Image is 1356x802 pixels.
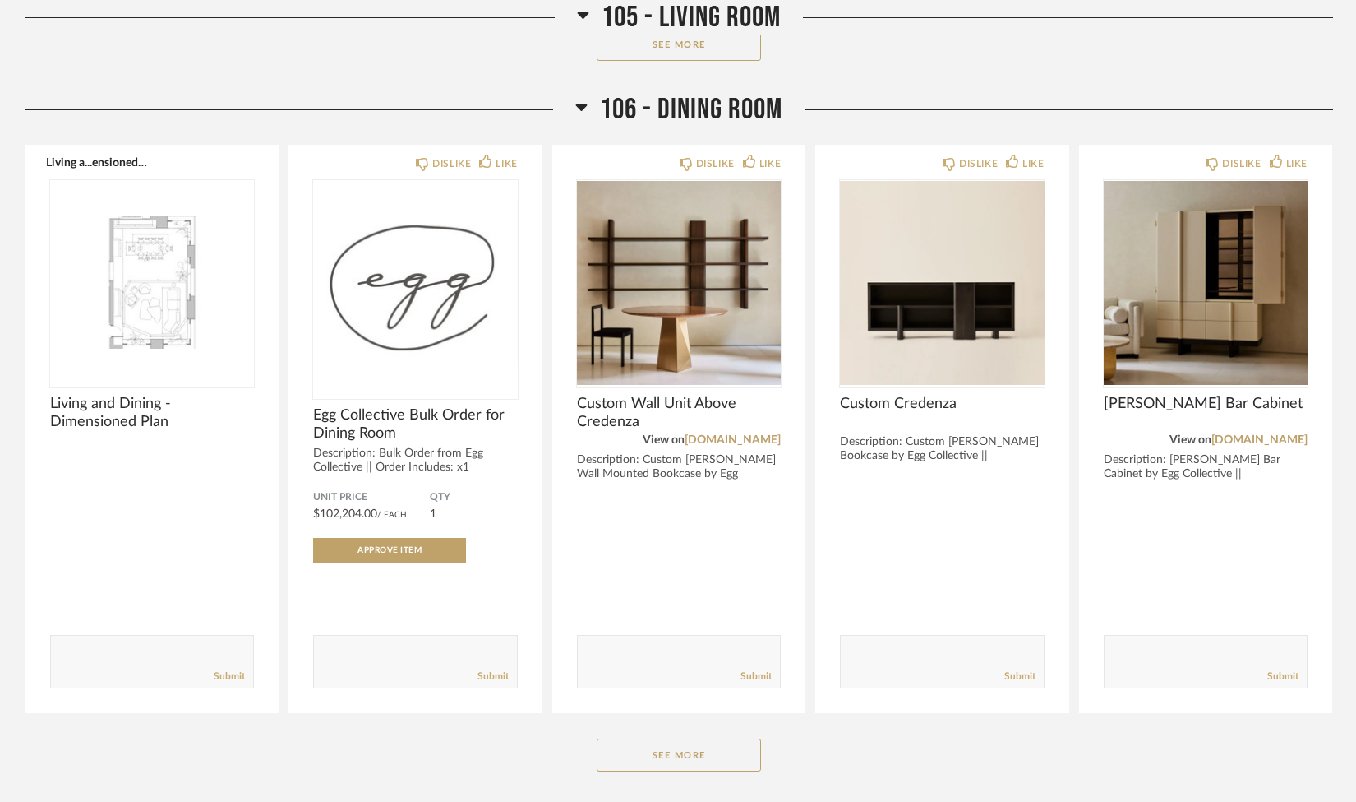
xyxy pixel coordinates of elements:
[959,155,998,172] div: DISLIKE
[577,180,781,386] img: undefined
[577,453,781,495] div: Description: Custom [PERSON_NAME] Wall Mounted Bookcase by Egg Collective ||...
[46,155,148,169] button: Living a...ensioned.pdf
[50,180,254,386] img: undefined
[313,447,517,489] div: Description: Bulk Order from Egg Collective || Order Includes: x1 [PERSON_NAME] ...
[643,434,685,446] span: View on
[313,508,377,520] span: $102,204.00
[313,491,429,504] span: Unit Price
[740,670,772,684] a: Submit
[313,406,517,443] span: Egg Collective Bulk Order for Dining Room
[214,670,245,684] a: Submit
[696,155,735,172] div: DISLIKE
[1211,434,1308,446] a: [DOMAIN_NAME]
[477,670,509,684] a: Submit
[313,538,466,563] button: Approve Item
[357,546,422,554] span: Approve Item
[377,511,407,519] span: / Each
[1104,180,1308,386] img: undefined
[50,395,254,431] span: Living and Dining - Dimensioned Plan
[313,180,517,386] div: 0
[1286,155,1308,172] div: LIKE
[577,395,781,431] span: Custom Wall Unit Above Credenza
[1004,670,1035,684] a: Submit
[1222,155,1261,172] div: DISLIKE
[1267,670,1298,684] a: Submit
[1104,395,1308,413] span: [PERSON_NAME] Bar Cabinet
[685,434,781,446] a: [DOMAIN_NAME]
[597,739,761,772] button: See More
[759,155,781,172] div: LIKE
[840,435,1044,477] div: Description: Custom [PERSON_NAME] Bookcase by Egg Collective || Color/Finish: [PERSON_NAME]...
[600,92,782,127] span: 106 - DINING ROOM
[1169,434,1211,446] span: View on
[840,180,1044,386] img: undefined
[840,395,1044,413] span: Custom Credenza
[432,155,471,172] div: DISLIKE
[430,508,436,520] span: 1
[597,28,761,61] button: See More
[1022,155,1044,172] div: LIKE
[496,155,517,172] div: LIKE
[1104,453,1308,495] div: Description: [PERSON_NAME] Bar Cabinet by Egg Collective || Color/Finish: Lacquered W...
[430,491,518,504] span: QTY
[313,180,517,386] img: undefined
